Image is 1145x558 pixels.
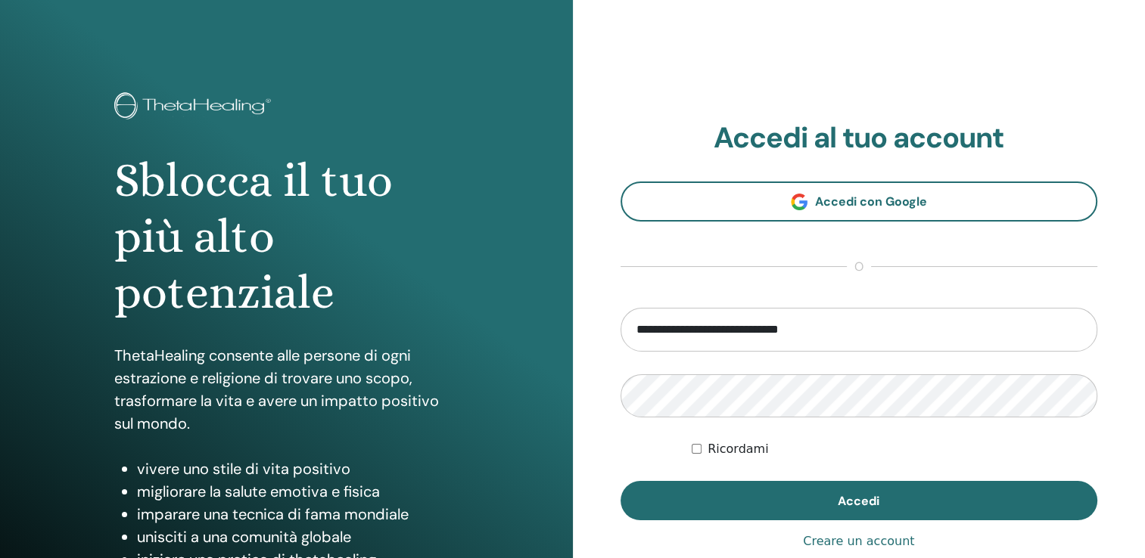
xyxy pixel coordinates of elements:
li: imparare una tecnica di fama mondiale [137,503,458,525]
li: migliorare la salute emotiva e fisica [137,480,458,503]
button: Accedi [621,481,1098,520]
label: Ricordami [708,440,768,458]
li: unisciti a una comunità globale [137,525,458,548]
span: o [847,258,871,276]
a: Creare un account [803,532,914,550]
p: ThetaHealing consente alle persone di ogni estrazione e religione di trovare uno scopo, trasforma... [114,344,458,435]
span: Accedi con Google [815,194,927,209]
h2: Accedi al tuo account [621,121,1098,156]
li: vivere uno stile di vita positivo [137,457,458,480]
div: Keep me authenticated indefinitely or until I manually logout [692,440,1097,458]
h1: Sblocca il tuo più alto potenziale [114,153,458,321]
a: Accedi con Google [621,181,1098,222]
span: Accedi [838,493,879,509]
